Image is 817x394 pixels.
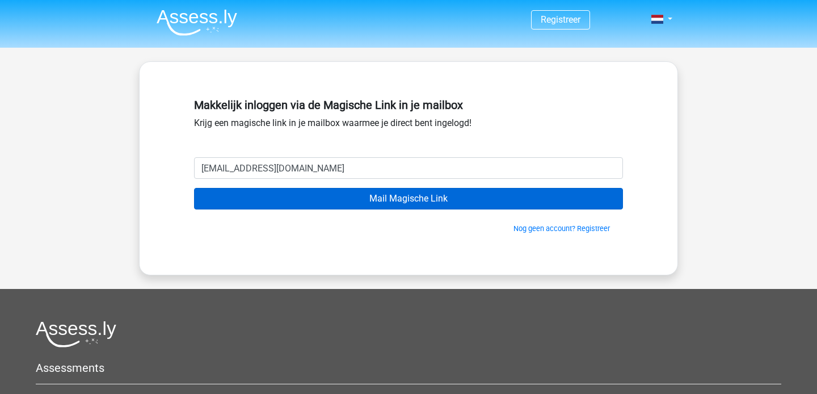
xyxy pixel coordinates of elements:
[36,321,116,347] img: Assessly logo
[157,9,237,36] img: Assessly
[541,14,580,25] a: Registreer
[513,224,610,233] a: Nog geen account? Registreer
[36,361,781,375] h5: Assessments
[194,188,623,209] input: Mail Magische Link
[194,94,623,157] div: Krijg een magische link in je mailbox waarmee je direct bent ingelogd!
[194,98,623,112] h5: Makkelijk inloggen via de Magische Link in je mailbox
[194,157,623,179] input: Email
